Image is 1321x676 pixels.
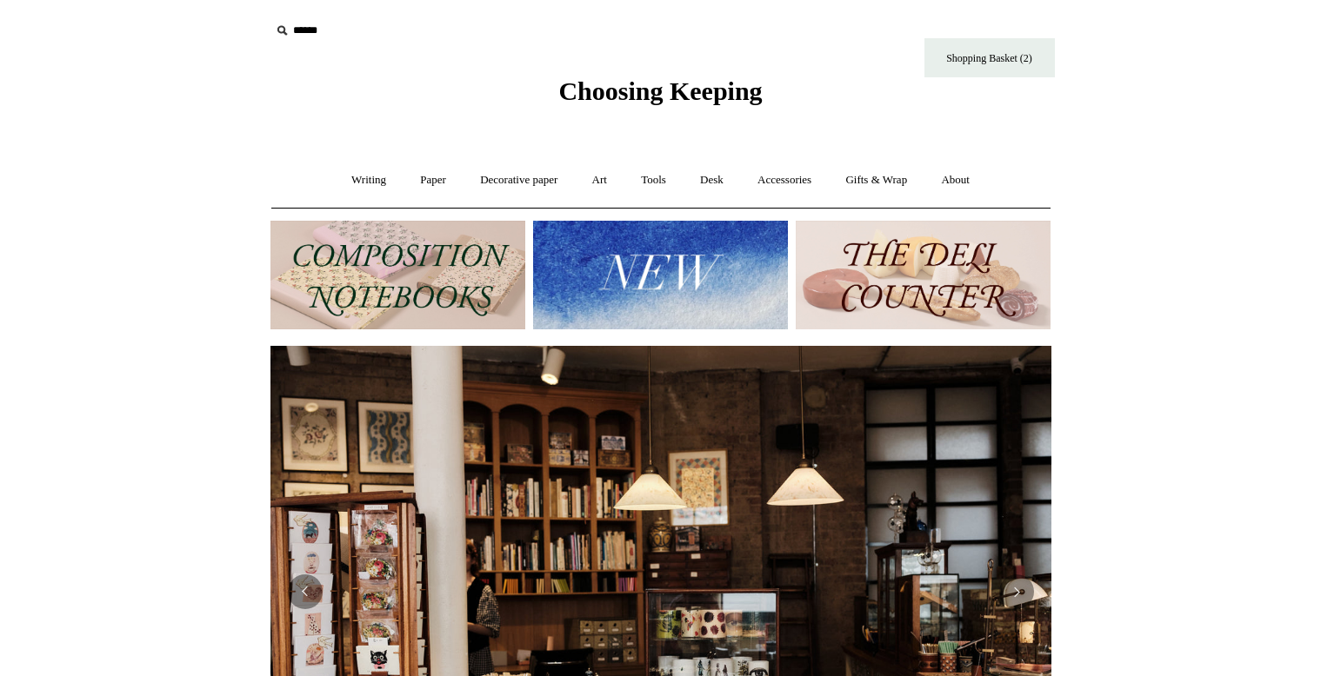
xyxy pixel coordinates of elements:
a: Gifts & Wrap [830,157,923,203]
a: Shopping Basket (2) [924,38,1055,77]
img: 202302 Composition ledgers.jpg__PID:69722ee6-fa44-49dd-a067-31375e5d54ec [270,221,525,329]
a: About [925,157,985,203]
span: Choosing Keeping [558,76,762,105]
a: Choosing Keeping [558,90,762,103]
a: Desk [684,157,739,203]
a: Paper [404,157,462,203]
img: New.jpg__PID:f73bdf93-380a-4a35-bcfe-7823039498e1 [533,221,788,329]
a: Decorative paper [464,157,573,203]
a: Writing [336,157,402,203]
a: Tools [625,157,682,203]
img: The Deli Counter [796,221,1051,329]
a: Art [577,157,623,203]
button: Next [999,574,1034,609]
a: Accessories [742,157,827,203]
button: Previous [288,574,323,609]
